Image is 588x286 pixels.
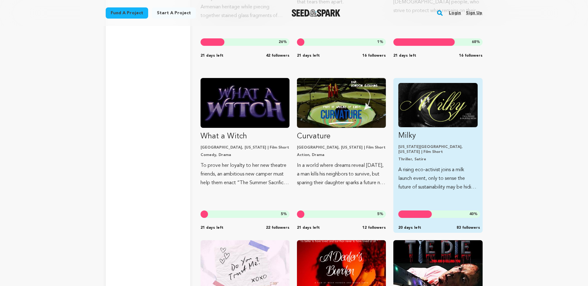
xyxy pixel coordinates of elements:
[449,8,461,18] a: Login
[297,145,386,150] p: [GEOGRAPHIC_DATA], [US_STATE] | Film Short
[297,161,386,187] p: In a world where dreams reveal [DATE], a man kills his neighbors to survive, but sparing their da...
[201,53,223,58] span: 21 days left
[201,225,223,230] span: 21 days left
[201,145,290,150] p: [GEOGRAPHIC_DATA], [US_STATE] | Film Short
[266,225,290,230] span: 22 followers
[266,53,290,58] span: 42 followers
[362,53,386,58] span: 16 followers
[297,53,320,58] span: 21 days left
[201,161,290,187] p: To prove her loyalty to her new theatre friends, an ambitious new camper must help them enact “Th...
[281,212,283,216] span: 5
[152,7,196,19] a: Start a project
[279,40,283,44] span: 26
[279,40,287,45] span: %
[377,40,379,44] span: 1
[362,225,386,230] span: 12 followers
[466,8,482,18] a: Sign up
[377,212,383,217] span: %
[297,78,386,187] a: Fund Curvature
[469,212,474,216] span: 40
[472,40,476,44] span: 68
[377,40,383,45] span: %
[398,166,477,192] p: A rising eco-activist joins a milk launch event, only to sense the future of sustainability may b...
[393,53,416,58] span: 21 days left
[292,9,340,17] img: Seed&Spark Logo Dark Mode
[292,9,340,17] a: Seed&Spark Homepage
[398,83,477,192] a: Fund Milky
[398,145,477,154] p: [US_STATE][GEOGRAPHIC_DATA], [US_STATE] | Film Short
[106,7,148,19] a: Fund a project
[297,132,386,141] p: Curvature
[201,153,290,158] p: Comedy, Drama
[398,131,477,141] p: Milky
[377,212,379,216] span: 5
[297,225,320,230] span: 21 days left
[297,153,386,158] p: Action, Drama
[398,157,477,162] p: Thriller, Satire
[472,40,480,45] span: %
[469,212,478,217] span: %
[201,132,290,141] p: What a Witch
[281,212,287,217] span: %
[398,225,421,230] span: 20 days left
[201,78,290,187] a: Fund What a Witch
[457,225,480,230] span: 83 followers
[459,53,483,58] span: 16 followers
